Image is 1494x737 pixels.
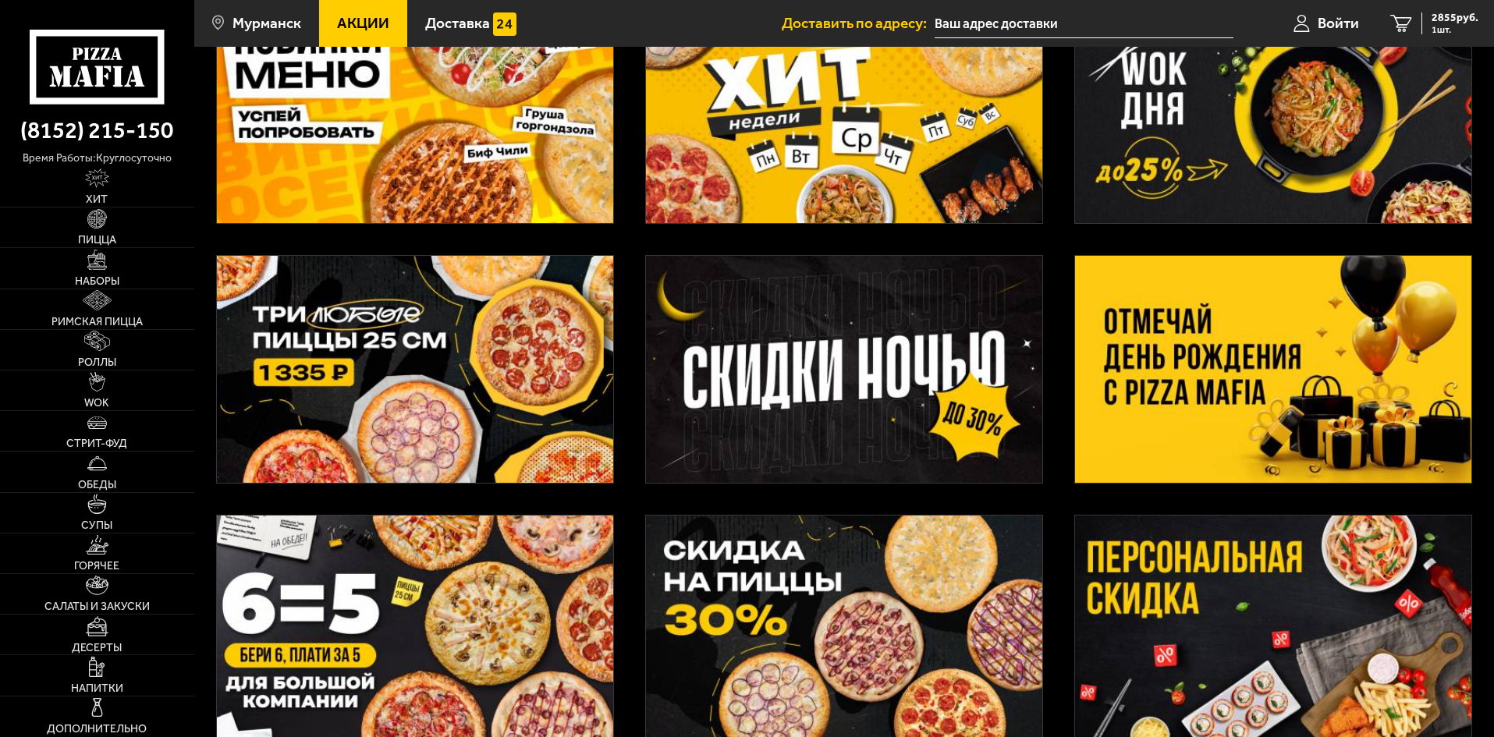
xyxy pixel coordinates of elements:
[75,276,119,287] span: Наборы
[84,398,109,409] span: WOK
[782,16,935,30] span: Доставить по адресу:
[935,9,1233,38] input: Ваш адрес доставки
[71,683,123,694] span: Напитки
[1318,16,1359,30] span: Войти
[1432,12,1478,23] span: 2855 руб.
[232,16,301,30] span: Мурманск
[66,438,127,449] span: Стрит-фуд
[78,480,116,491] span: Обеды
[425,16,490,30] span: Доставка
[86,194,108,205] span: Хит
[74,561,119,572] span: Горячее
[337,16,389,30] span: Акции
[51,317,143,328] span: Римская пицца
[493,12,516,36] img: 15daf4d41897b9f0e9f617042186c801.svg
[78,235,116,246] span: Пицца
[81,520,112,531] span: Супы
[72,643,122,654] span: Десерты
[78,357,116,368] span: Роллы
[47,724,147,735] span: Дополнительно
[1432,25,1478,34] span: 1 шт.
[44,601,150,612] span: Салаты и закуски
